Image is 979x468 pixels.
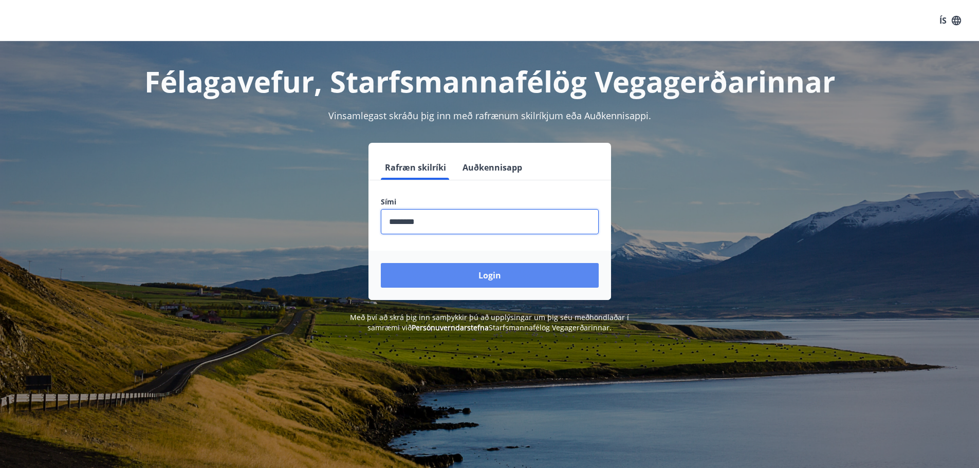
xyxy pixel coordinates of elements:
[381,263,599,288] button: Login
[381,197,599,207] label: Sími
[458,155,526,180] button: Auðkennisapp
[381,155,450,180] button: Rafræn skilríki
[350,312,629,332] span: Með því að skrá þig inn samþykkir þú að upplýsingar um þig séu meðhöndlaðar í samræmi við Starfsm...
[934,11,967,30] button: ÍS
[328,109,651,122] span: Vinsamlegast skráðu þig inn með rafrænum skilríkjum eða Auðkennisappi.
[132,62,847,101] h1: Félagavefur, Starfsmannafélög Vegagerðarinnar
[412,323,489,332] a: Persónuverndarstefna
